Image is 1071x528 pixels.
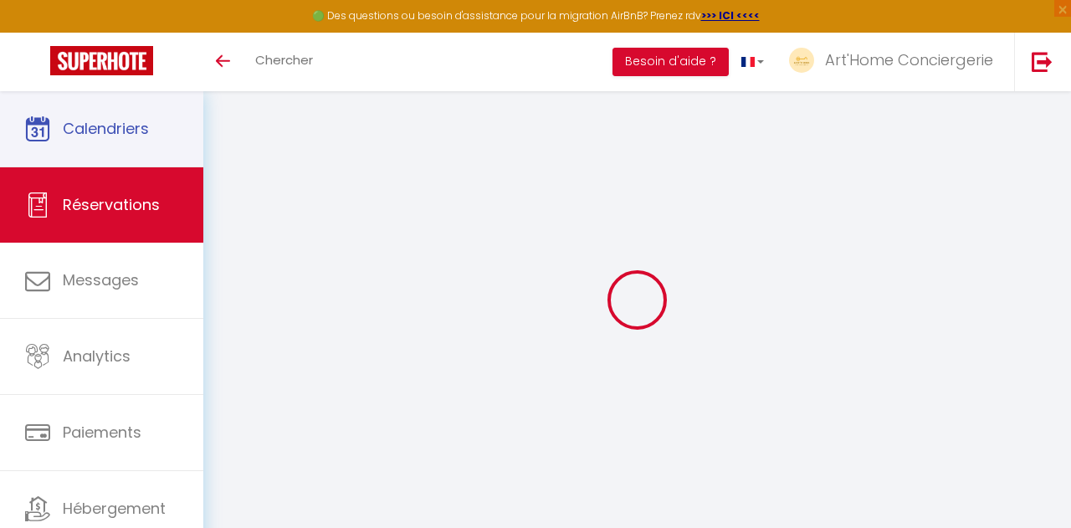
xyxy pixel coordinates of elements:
[63,346,131,367] span: Analytics
[255,51,313,69] span: Chercher
[63,118,149,139] span: Calendriers
[789,48,814,73] img: ...
[776,33,1014,91] a: ... Art'Home Conciergerie
[50,46,153,75] img: Super Booking
[701,8,760,23] a: >>> ICI <<<<
[612,48,729,76] button: Besoin d'aide ?
[825,49,993,70] span: Art'Home Conciergerie
[63,498,166,519] span: Hébergement
[63,269,139,290] span: Messages
[63,194,160,215] span: Réservations
[63,422,141,443] span: Paiements
[1032,51,1053,72] img: logout
[243,33,325,91] a: Chercher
